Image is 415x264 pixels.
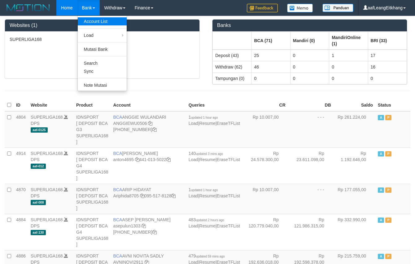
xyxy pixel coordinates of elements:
[186,99,242,111] th: Queries
[142,223,146,228] a: Copy asepulun1303 to clipboard
[329,32,368,50] th: Group: activate to sort column ascending
[242,214,288,250] td: Rp 120.779.040,00
[31,187,63,192] a: SUPERLIGA168
[288,214,334,250] td: Rp 121.986.315,00
[113,157,134,162] a: anton4695
[113,115,122,120] span: BCA
[288,147,334,184] td: Rp 23.611.098,00
[375,99,410,111] th: Status
[28,111,74,148] td: DPS
[290,50,329,61] td: 0
[287,4,313,12] img: Button%20Memo.svg
[189,223,198,228] a: Load
[242,99,288,111] th: CR
[334,184,375,214] td: Rp 177.055,00
[31,115,63,120] a: SUPERLIGA168
[113,253,122,258] span: BCA
[14,184,28,214] td: 4870
[242,111,288,148] td: Rp 10.007,00
[191,188,218,192] span: updated 1 hour ago
[378,218,384,223] span: Active
[213,32,251,50] th: Group: activate to sort column ascending
[368,61,407,73] td: 16
[288,99,334,111] th: DB
[199,223,216,228] a: Resume
[322,4,353,12] img: panduan.png
[290,61,329,73] td: 0
[111,147,186,184] td: [PERSON_NAME] 441-013-5022
[242,184,288,214] td: Rp 10.007,00
[189,187,218,192] span: 1
[28,99,74,111] th: Website
[216,193,240,198] a: EraseTFList
[368,32,407,50] th: Group: activate to sort column ascending
[111,99,186,111] th: Account
[329,73,368,84] td: 0
[199,193,216,198] a: Resume
[5,3,52,12] img: MOTION_logo.png
[199,121,216,126] a: Resume
[189,115,218,120] span: 1
[111,184,186,214] td: ARIP HIDAYAT 095-517-8128
[334,99,375,111] th: Saldo
[189,217,240,228] span: | |
[10,23,195,28] h3: Websites (1)
[113,223,141,228] a: asepulun1303
[148,121,152,126] a: Copy ANGGIEWU0506 to clipboard
[166,157,171,162] a: Copy 4410135022 to clipboard
[10,36,195,42] p: SUPERLIGA168
[189,187,240,198] span: | |
[378,187,384,193] span: Active
[196,255,225,258] span: updated 59 mins ago
[334,214,375,250] td: Rp 332.990,00
[113,151,122,156] span: BCA
[196,218,224,222] span: updated 2 hours ago
[329,61,368,73] td: 0
[385,115,391,120] span: Paused
[31,164,46,169] span: aaf-012
[78,59,127,67] a: Search
[31,200,46,205] span: aaf-008
[189,217,224,222] span: 483
[74,214,111,250] td: IDNSPORT [ DEPOSIT BCA G4 SUPERLIGA168 ]
[378,151,384,156] span: Active
[74,147,111,184] td: IDNSPORT [ DEPOSIT BCA G4 SUPERLIGA168 ]
[14,99,28,111] th: ID
[368,73,407,84] td: 0
[191,116,218,119] span: updated 1 hour ago
[189,193,198,198] a: Load
[14,147,28,184] td: 4914
[189,151,223,156] span: 140
[216,157,240,162] a: EraseTFList
[213,73,251,84] td: Tampungan (0)
[288,111,334,148] td: - - -
[378,254,384,259] span: Active
[14,214,28,250] td: 4884
[31,230,46,235] span: aaf-130
[78,31,127,39] a: Load
[216,223,240,228] a: EraseTFList
[288,184,334,214] td: - - -
[378,115,384,120] span: Active
[78,67,127,75] a: Sync
[216,121,240,126] a: EraseTFList
[334,147,375,184] td: Rp 1.192.646,00
[189,121,198,126] a: Load
[152,127,157,132] a: Copy 4062213373 to clipboard
[251,73,290,84] td: 0
[78,81,127,89] a: Note Mutasi
[251,32,290,50] th: Group: activate to sort column ascending
[140,193,144,198] a: Copy Ariphida8705 to clipboard
[189,253,225,258] span: 479
[135,157,139,162] a: Copy anton4695 to clipboard
[334,111,375,148] td: Rp 261.224,00
[31,151,63,156] a: SUPERLIGA168
[251,50,290,61] td: 25
[113,193,139,198] a: Ariphida8705
[152,230,157,235] a: Copy 4062281875 to clipboard
[329,50,368,61] td: 1
[111,111,186,148] td: ANGGIE WULANDARI [PHONE_NUMBER]
[385,187,391,193] span: Paused
[31,253,63,258] a: SUPERLIGA168
[74,184,111,214] td: IDNSPORT [ DEPOSIT BCA SUPERLIGA168 ]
